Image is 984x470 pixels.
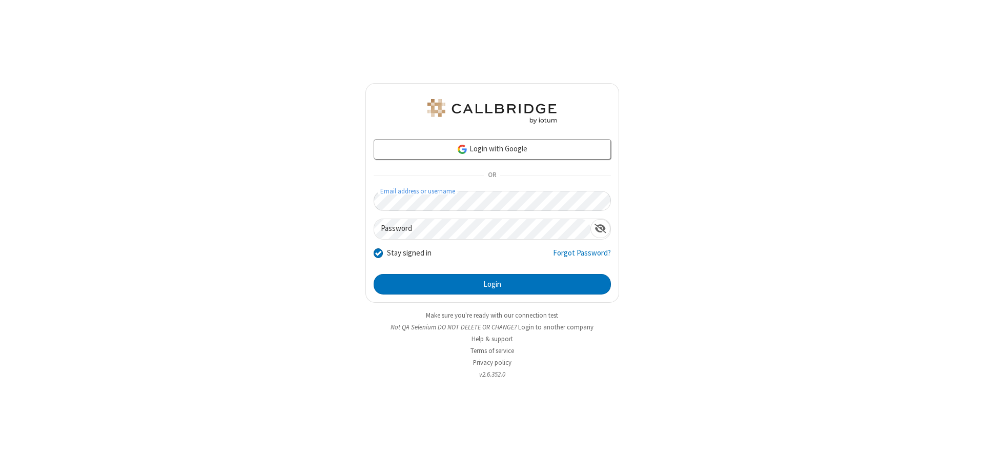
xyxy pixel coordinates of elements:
a: Forgot Password? [553,247,611,267]
button: Login to another company [518,322,593,332]
a: Login with Google [374,139,611,160]
a: Make sure you're ready with our connection test [426,311,558,320]
input: Password [374,219,590,239]
a: Help & support [471,335,513,343]
label: Stay signed in [387,247,432,259]
li: Not QA Selenium DO NOT DELETE OR CHANGE? [365,322,619,332]
span: OR [484,168,500,183]
li: v2.6.352.0 [365,369,619,379]
a: Privacy policy [473,358,511,367]
img: google-icon.png [457,144,468,155]
input: Email address or username [374,191,611,211]
img: QA Selenium DO NOT DELETE OR CHANGE [425,99,559,124]
button: Login [374,274,611,295]
div: Show password [590,219,610,238]
a: Terms of service [470,346,514,355]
